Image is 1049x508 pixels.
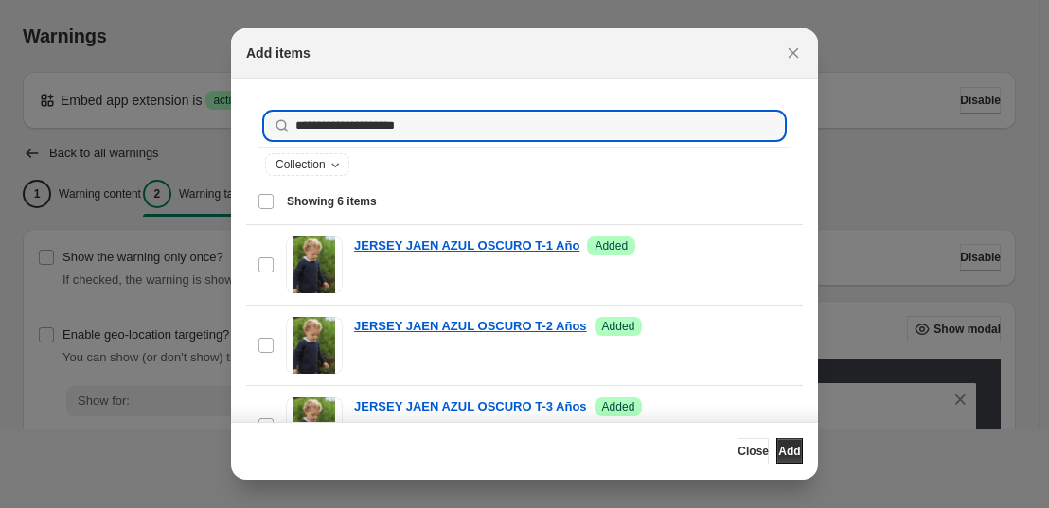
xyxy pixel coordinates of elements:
[246,44,311,62] h2: Add items
[595,238,628,254] span: Added
[738,438,769,464] button: Close
[287,194,377,209] span: Showing 6 items
[354,397,587,416] a: JERSEY JAEN AZUL OSCURO T-3 Años
[276,157,326,172] span: Collection
[780,40,807,66] button: Close
[602,319,635,334] span: Added
[354,236,579,255] a: JERSEY JAEN AZUL OSCURO T-1 Año
[266,154,348,175] button: Collection
[738,444,769,459] span: Close
[354,317,587,336] a: JERSEY JAEN AZUL OSCURO T-2 Años
[778,444,800,459] span: Add
[776,438,803,464] button: Add
[602,399,635,414] span: Added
